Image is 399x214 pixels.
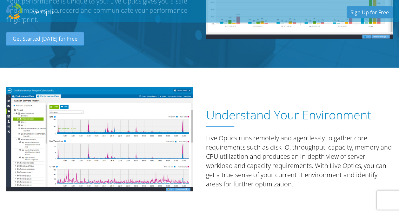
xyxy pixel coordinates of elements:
h1: Understand Your Environment [206,108,389,122]
h2: Live Optics [28,8,59,16]
p: Live Optics runs remotely and agentlessly to gather core requirements such as disk IO, throughput... [206,133,392,189]
a: Sign Up for Free [347,6,393,18]
a: Get Started [DATE] for Free [6,32,84,46]
img: Dell Dpack [6,3,22,19]
img: Understand Your Environment [6,87,193,191]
